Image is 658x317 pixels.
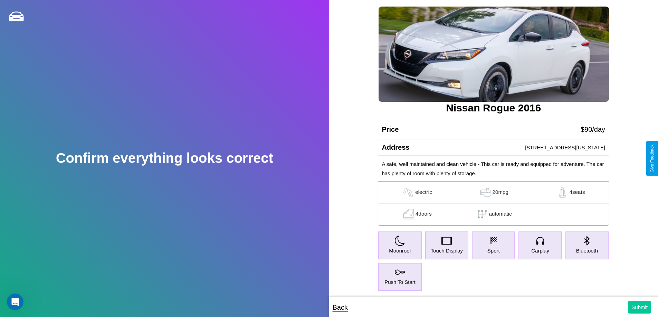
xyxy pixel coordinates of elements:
p: Sport [487,246,500,255]
img: gas [401,187,415,198]
p: 4 doors [416,209,432,219]
img: gas [555,187,569,198]
p: 4 seats [569,187,585,198]
table: simple table [378,182,609,225]
p: Carplay [531,246,549,255]
h4: Price [382,126,399,133]
h3: Nissan Rogue 2016 [378,102,609,114]
div: Give Feedback [650,145,655,172]
iframe: Intercom live chat [7,294,23,310]
p: Bluetooth [576,246,598,255]
p: $ 90 /day [581,123,605,136]
img: gas [478,187,492,198]
p: A safe, well maintained and clean vehicle - This car is ready and equipped for adventure. The car... [382,159,605,178]
p: Back [333,301,348,314]
p: Moonroof [389,246,411,255]
img: gas [402,209,416,219]
h4: Address [382,143,409,151]
p: automatic [489,209,512,219]
h2: Confirm everything looks correct [56,150,273,166]
p: electric [415,187,432,198]
p: Touch Display [431,246,463,255]
p: 20 mpg [492,187,508,198]
button: Submit [628,301,651,314]
p: Push To Start [384,277,416,287]
p: [STREET_ADDRESS][US_STATE] [525,143,605,152]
